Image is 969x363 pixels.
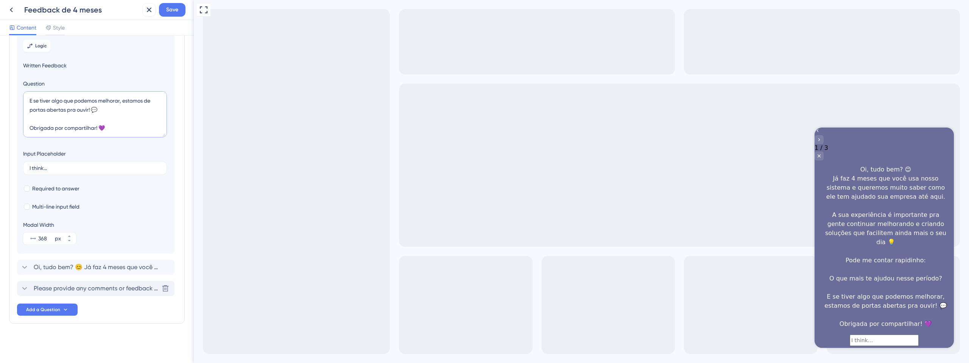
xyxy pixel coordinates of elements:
button: px [62,238,76,245]
button: Add a Question [17,304,78,316]
div: Input Placeholder [23,149,66,158]
span: Logic [35,43,47,49]
input: Type a placeholder [30,165,160,171]
div: Modal Width [23,220,76,229]
button: Save [159,3,185,17]
span: Please provide any comments or feedback regarding your experience with our service. [34,284,159,293]
iframe: UserGuiding Survey [621,128,760,348]
span: Written Feedback [23,61,168,70]
label: Question [23,79,168,88]
span: Required to answer [32,184,79,193]
span: Add a Question [26,307,60,313]
textarea: Oi, tudo bem? 😊 Já faz 4 meses que você usa nosso sistema e queremos muito saber como ele tem aju... [23,91,167,137]
span: Multi-line input field [32,202,79,211]
span: Style [53,23,65,32]
span: Oi, tudo bem? 😊 Já faz 4 meses que você usa nosso sistema e queremos muito saber como ele tem aju... [34,263,159,272]
div: Feedback de 4 meses [24,5,139,15]
input: px [38,234,53,243]
div: px [55,234,61,243]
span: Content [17,23,36,32]
span: Save [166,5,178,14]
button: px [62,232,76,238]
button: Logic [23,40,50,52]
